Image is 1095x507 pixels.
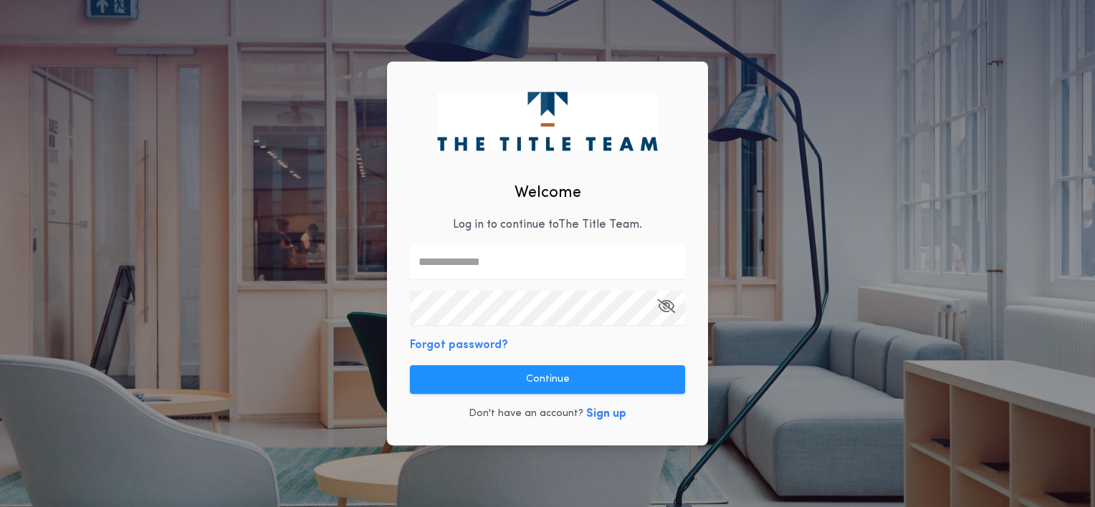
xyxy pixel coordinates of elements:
img: logo [437,92,657,150]
p: Don't have an account? [469,407,583,421]
p: Log in to continue to The Title Team . [453,216,642,233]
h2: Welcome [515,181,581,205]
button: Sign up [586,405,626,422]
button: Forgot password? [410,337,508,354]
button: Continue [410,365,685,394]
